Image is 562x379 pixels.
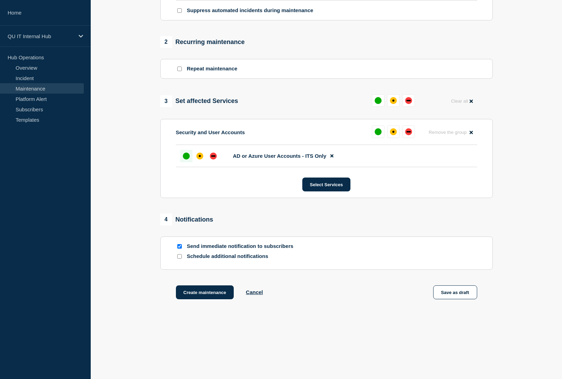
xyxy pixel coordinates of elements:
p: QU IT Internal Hub [8,33,74,39]
span: 4 [160,214,172,225]
button: Select Services [302,178,350,191]
p: Schedule additional notifications [187,253,298,260]
div: affected [390,97,397,104]
span: 2 [160,36,172,48]
p: Send immediate notification to subscribers [187,243,298,250]
div: Set affected Services [160,95,238,107]
p: Suppress automated incidents during maintenance [187,7,313,14]
button: affected [387,126,400,138]
button: down [402,94,415,107]
p: Security and User Accounts [176,129,245,135]
p: Repeat maintenance [187,66,238,72]
div: Recurring maintenance [160,36,245,48]
div: up [375,97,382,104]
div: Notifications [160,214,213,225]
input: Schedule additional notifications [177,254,182,259]
button: Save as draft [433,285,477,299]
input: Send immediate notification to subscribers [177,244,182,249]
div: down [210,153,217,160]
button: affected [387,94,400,107]
div: up [183,153,190,160]
span: AD or Azure User Accounts - ITS Only [233,153,327,159]
input: Suppress automated incidents during maintenance [177,8,182,13]
div: down [405,97,412,104]
span: Remove the group [429,130,467,135]
button: Remove the group [425,126,477,139]
button: up [372,94,384,107]
button: Cancel [246,289,263,295]
span: 3 [160,95,172,107]
div: affected [196,153,203,160]
button: up [372,126,384,138]
button: Create maintenance [176,285,234,299]
div: affected [390,128,397,135]
div: down [405,128,412,135]
input: Repeat maintenance [177,67,182,71]
button: down [402,126,415,138]
button: Clear all [447,94,477,108]
div: up [375,128,382,135]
